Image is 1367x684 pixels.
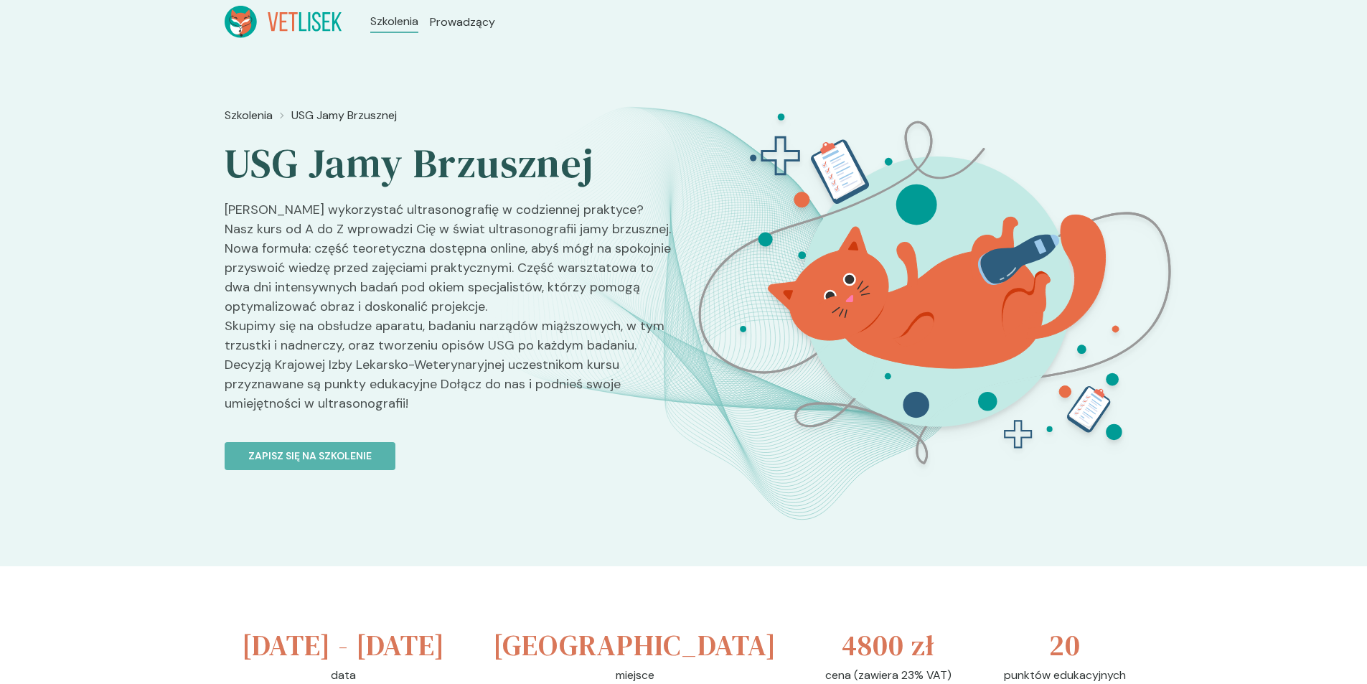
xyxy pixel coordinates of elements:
[682,101,1191,484] img: ZpbG_B5LeNNTxNnN_USG_JB_BT.svg
[225,425,672,470] a: Zapisz się na szkolenie
[825,667,952,684] p: cena (zawiera 23% VAT)
[1004,667,1126,684] p: punktów edukacyjnych
[225,200,672,425] p: [PERSON_NAME] wykorzystać ultrasonografię w codziennej praktyce? Nasz kurs od A do Z wprowadzi Ci...
[225,442,395,470] button: Zapisz się na szkolenie
[430,14,495,31] a: Prowadzący
[225,107,273,124] a: Szkolenia
[248,449,372,464] p: Zapisz się na szkolenie
[370,13,418,30] a: Szkolenia
[291,107,397,124] a: USG Jamy Brzusznej
[493,624,776,667] h3: [GEOGRAPHIC_DATA]
[331,667,356,684] p: data
[242,624,445,667] h3: [DATE] - [DATE]
[225,139,672,189] h2: USG Jamy Brzusznej
[616,667,654,684] p: miejsce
